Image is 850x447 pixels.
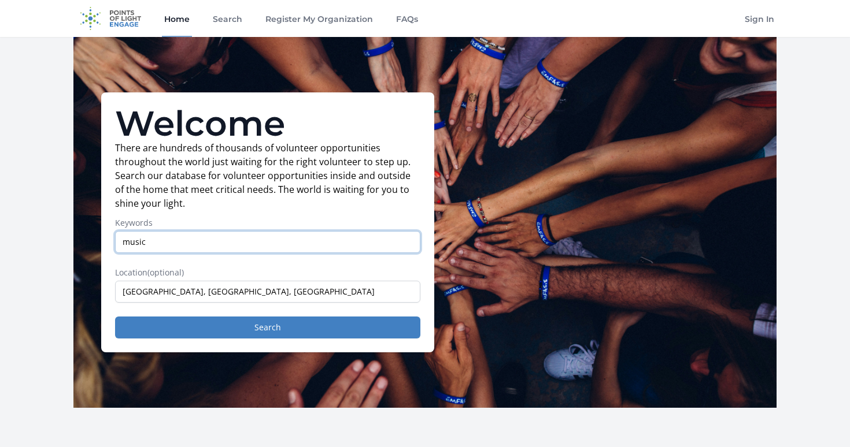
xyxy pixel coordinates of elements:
button: Search [115,316,420,338]
h1: Welcome [115,106,420,141]
input: Enter a location [115,281,420,303]
p: There are hundreds of thousands of volunteer opportunities throughout the world just waiting for ... [115,141,420,210]
label: Location [115,267,420,278]
span: (optional) [147,267,184,278]
label: Keywords [115,217,420,229]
